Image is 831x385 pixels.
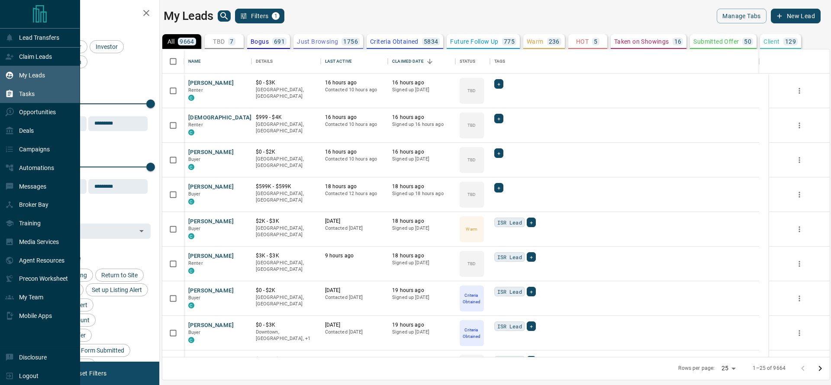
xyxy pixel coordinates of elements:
p: $599K - $599K [256,183,316,190]
span: Renter [188,260,203,266]
p: [DATE] [325,321,384,329]
p: Contacted [DATE] [325,225,384,232]
p: $0 - $3K [256,79,316,87]
div: Details [256,49,273,74]
button: [PERSON_NAME] [188,183,234,191]
p: TBD [467,87,476,94]
p: $3K - $3K [256,252,316,260]
p: [GEOGRAPHIC_DATA], [GEOGRAPHIC_DATA] [256,87,316,100]
span: Set up Listing Alert [89,286,145,293]
p: Signed up [DATE] [392,260,451,266]
span: Investor [93,43,121,50]
span: + [530,322,533,330]
span: Buyer [188,226,201,231]
div: condos.ca [188,129,194,135]
span: + [497,149,500,157]
p: 775 [504,38,515,45]
div: condos.ca [188,199,194,205]
div: Claimed Date [388,49,455,74]
p: [DATE] [325,356,384,363]
span: + [530,287,533,296]
span: Buyer [188,295,201,301]
p: 18 hours ago [392,218,451,225]
div: Tags [490,49,759,74]
div: Tags [494,49,506,74]
p: TBD [467,157,476,163]
div: + [494,79,503,89]
p: [GEOGRAPHIC_DATA], [GEOGRAPHIC_DATA] [256,260,316,273]
span: 1 [273,13,279,19]
span: + [497,80,500,88]
p: $570K - $977K [256,356,316,363]
p: [DATE] [325,287,384,294]
p: TBD [467,260,476,267]
p: Criteria Obtained [370,38,419,45]
span: ISR Lead [497,218,522,227]
p: 50 [744,38,751,45]
p: $0 - $3K [256,321,316,329]
p: 5834 [424,38,438,45]
p: Signed up [DATE] [392,294,451,301]
p: 16 hours ago [392,79,451,87]
button: more [793,292,806,305]
p: 16 hours ago [325,79,384,87]
div: + [494,148,503,158]
h2: Filters [28,9,151,19]
div: + [527,356,536,366]
button: more [793,223,806,236]
button: more [793,119,806,132]
div: condos.ca [188,268,194,274]
p: Contacted 12 hours ago [325,190,384,197]
button: New Lead [771,9,821,23]
button: [PERSON_NAME] [188,287,234,295]
span: + [530,253,533,261]
p: 16 hours ago [325,148,384,156]
p: 16 hours ago [392,114,451,121]
button: Go to next page [812,360,829,377]
div: + [527,218,536,227]
p: 16 hours ago [392,148,451,156]
p: $0 - $2K [256,287,316,294]
span: Buyer [188,330,201,335]
span: Renter [188,122,203,128]
div: Set up Listing Alert [86,283,148,296]
p: Toronto [256,329,316,342]
p: All [167,38,174,45]
p: [GEOGRAPHIC_DATA], [GEOGRAPHIC_DATA] [256,121,316,135]
button: [PERSON_NAME] [188,218,234,226]
div: + [494,114,503,123]
span: Buyer [188,157,201,162]
p: $2K - $3K [256,218,316,225]
p: 129 [785,38,796,45]
span: Buyer [188,191,201,197]
p: Signed up [DATE] [392,225,451,232]
div: Last Active [321,49,388,74]
div: Details [251,49,321,74]
div: + [527,321,536,331]
span: Renter [188,87,203,93]
div: Status [455,49,490,74]
span: + [530,218,533,227]
p: Bogus [251,38,269,45]
div: condos.ca [188,95,194,101]
p: Signed up [DATE] [392,87,451,93]
div: condos.ca [188,302,194,308]
div: Name [184,49,251,74]
div: condos.ca [188,337,194,343]
p: 16 hours ago [325,114,384,121]
button: more [793,327,806,340]
p: [GEOGRAPHIC_DATA], [GEOGRAPHIC_DATA] [256,156,316,169]
button: [PERSON_NAME] [188,321,234,330]
p: 1–25 of 9664 [753,365,786,372]
p: Warm [466,226,477,232]
p: 236 [549,38,560,45]
p: TBD [213,38,225,45]
p: Contacted 10 hours ago [325,121,384,128]
button: [PERSON_NAME] [188,79,234,87]
p: Warm [527,38,544,45]
p: Contacted [DATE] [325,329,384,336]
p: Signed up [DATE] [392,156,451,163]
h1: My Leads [164,9,213,23]
div: Investor [90,40,124,53]
p: Contacted 10 hours ago [325,87,384,93]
